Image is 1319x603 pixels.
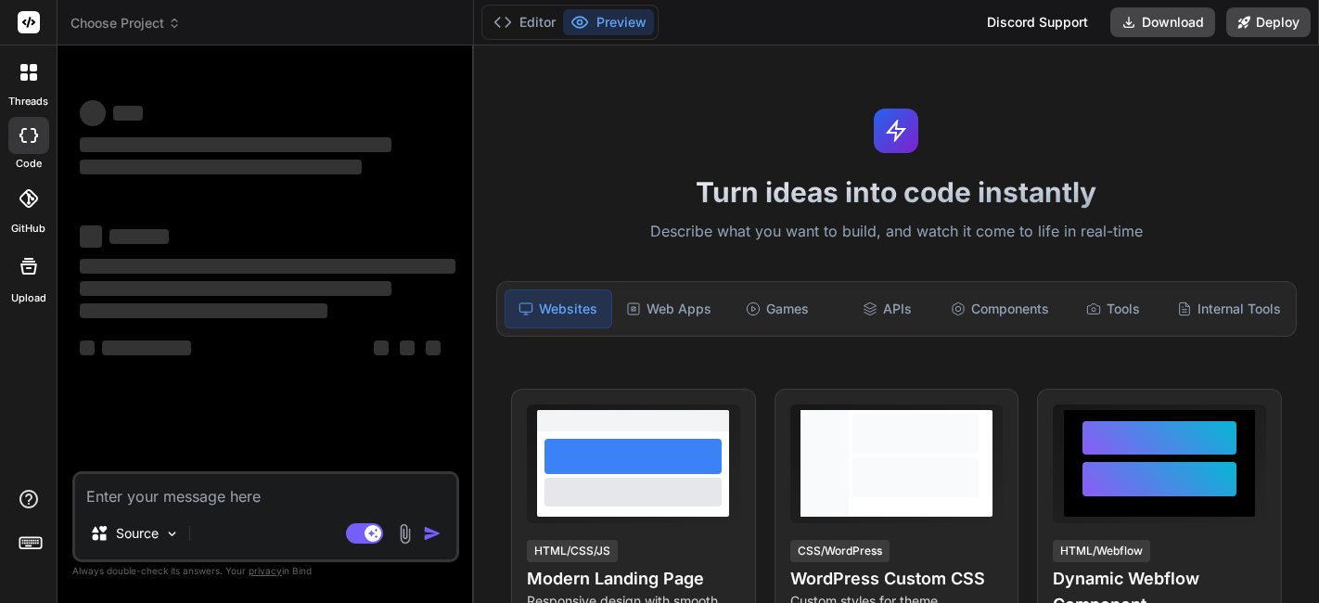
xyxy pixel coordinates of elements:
[1170,289,1288,328] div: Internal Tools
[527,566,740,592] h4: Modern Landing Page
[1226,7,1311,37] button: Deploy
[8,94,48,109] label: threads
[80,160,362,174] span: ‌
[102,340,191,355] span: ‌
[1053,540,1150,562] div: HTML/Webflow
[400,340,415,355] span: ‌
[72,562,459,580] p: Always double-check its answers. Your in Bind
[485,220,1308,244] p: Describe what you want to build, and watch it come to life in real-time
[1060,289,1166,328] div: Tools
[16,156,42,172] label: code
[790,566,1004,592] h4: WordPress Custom CSS
[113,106,143,121] span: ‌
[11,290,46,306] label: Upload
[164,526,180,542] img: Pick Models
[80,100,106,126] span: ‌
[394,523,416,545] img: attachment
[485,175,1308,209] h1: Turn ideas into code instantly
[486,9,563,35] button: Editor
[116,524,159,543] p: Source
[976,7,1099,37] div: Discord Support
[834,289,940,328] div: APIs
[70,14,181,32] span: Choose Project
[11,221,45,237] label: GitHub
[109,229,169,244] span: ‌
[80,281,391,296] span: ‌
[527,540,618,562] div: HTML/CSS/JS
[374,340,389,355] span: ‌
[80,340,95,355] span: ‌
[943,289,1056,328] div: Components
[423,524,442,543] img: icon
[80,259,455,274] span: ‌
[505,289,612,328] div: Websites
[616,289,722,328] div: Web Apps
[80,137,391,152] span: ‌
[249,565,282,576] span: privacy
[790,540,890,562] div: CSS/WordPress
[1110,7,1215,37] button: Download
[724,289,830,328] div: Games
[80,303,327,318] span: ‌
[80,225,102,248] span: ‌
[563,9,654,35] button: Preview
[426,340,441,355] span: ‌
